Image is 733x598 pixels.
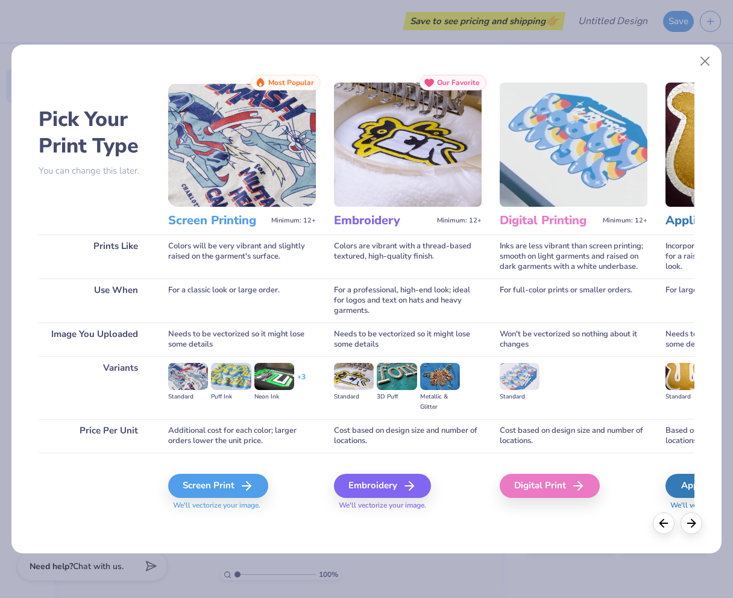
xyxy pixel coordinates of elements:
[500,474,600,498] div: Digital Print
[39,234,150,279] div: Prints Like
[500,83,647,207] img: Digital Printing
[500,392,540,402] div: Standard
[168,323,316,356] div: Needs to be vectorized so it might lose some details
[500,363,540,389] img: Standard
[500,323,647,356] div: Won't be vectorized so nothing about it changes
[334,419,482,453] div: Cost based on design size and number of locations.
[211,363,251,389] img: Puff Ink
[500,234,647,279] div: Inks are less vibrant than screen printing; smooth on light garments and raised on dark garments ...
[168,279,316,323] div: For a classic look or large order.
[334,392,374,402] div: Standard
[334,83,482,207] img: Embroidery
[168,83,316,207] img: Screen Printing
[694,50,717,73] button: Close
[334,500,482,511] span: We'll vectorize your image.
[420,363,460,389] img: Metallic & Glitter
[500,213,598,228] h3: Digital Printing
[39,419,150,453] div: Price Per Unit
[39,279,150,323] div: Use When
[254,363,294,389] img: Neon Ink
[168,392,208,402] div: Standard
[39,166,150,176] p: You can change this later.
[254,392,294,402] div: Neon Ink
[334,363,374,389] img: Standard
[334,279,482,323] div: For a professional, high-end look; ideal for logos and text on hats and heavy garments.
[603,216,647,225] span: Minimum: 12+
[334,213,432,228] h3: Embroidery
[665,392,705,402] div: Standard
[39,323,150,356] div: Image You Uploaded
[168,419,316,453] div: Additional cost for each color; larger orders lower the unit price.
[39,356,150,418] div: Variants
[268,78,314,87] span: Most Popular
[39,106,150,159] h2: Pick Your Print Type
[665,363,705,389] img: Standard
[437,78,480,87] span: Our Favorite
[211,392,251,402] div: Puff Ink
[500,279,647,323] div: For full-color prints or smaller orders.
[420,392,460,412] div: Metallic & Glitter
[297,372,306,392] div: + 3
[437,216,482,225] span: Minimum: 12+
[334,323,482,356] div: Needs to be vectorized so it might lose some details
[377,392,417,402] div: 3D Puff
[168,500,316,511] span: We'll vectorize your image.
[168,474,268,498] div: Screen Print
[168,234,316,279] div: Colors will be very vibrant and slightly raised on the garment's surface.
[271,216,316,225] span: Minimum: 12+
[500,419,647,453] div: Cost based on design size and number of locations.
[334,234,482,279] div: Colors are vibrant with a thread-based textured, high-quality finish.
[168,363,208,389] img: Standard
[377,363,417,389] img: 3D Puff
[168,213,266,228] h3: Screen Printing
[334,474,431,498] div: Embroidery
